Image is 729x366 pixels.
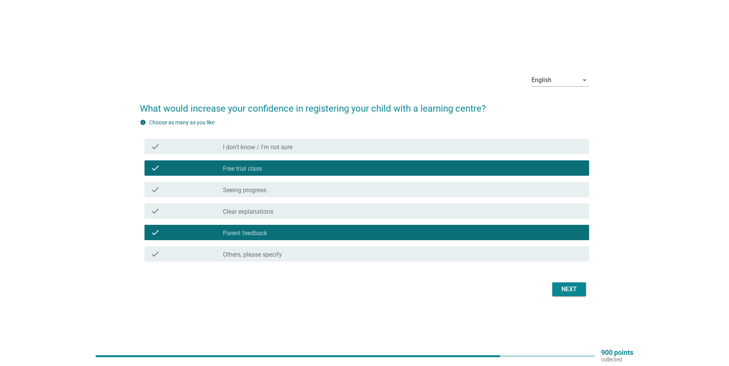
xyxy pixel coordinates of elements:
[552,282,586,296] button: Next
[601,349,633,356] p: 900 points
[223,229,267,237] label: Parent feedback
[223,186,266,194] label: Seeing progress
[531,77,551,84] div: English
[223,251,282,259] label: Others, please specify
[601,356,633,363] p: collected
[223,208,273,216] label: Clear explanations
[151,185,160,194] i: check
[149,119,214,125] label: Choose as many as you like
[140,94,589,115] h2: What would increase your confidence in registering your child with a learning centre?
[151,228,160,237] i: check
[151,206,160,216] i: check
[223,143,292,151] label: I don't know / I'm not sure
[140,119,146,125] i: info
[151,142,160,151] i: check
[580,76,589,85] i: arrow_drop_down
[558,285,580,294] div: Next
[151,249,160,259] i: check
[223,165,262,173] label: Free trial class
[151,163,160,173] i: check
